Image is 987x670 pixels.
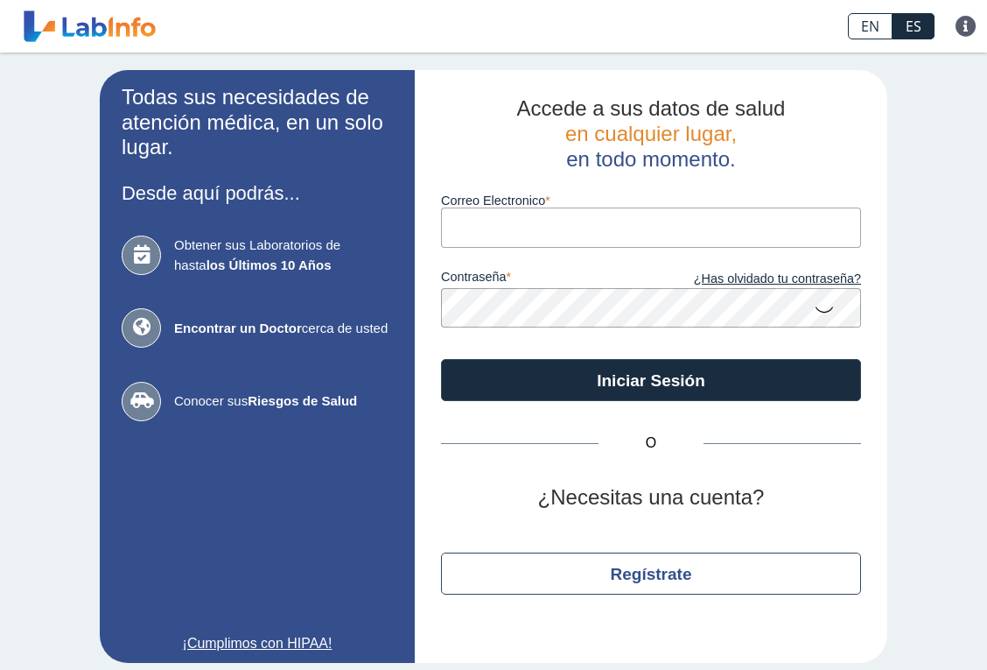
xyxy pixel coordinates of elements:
[441,270,651,289] label: contraseña
[248,393,357,408] b: Riesgos de Salud
[441,359,861,401] button: Iniciar Sesión
[174,321,302,335] b: Encontrar un Doctor
[848,13,892,39] a: EN
[122,182,393,204] h3: Desde aquí podrás...
[517,96,786,120] span: Accede a sus datos de salud
[651,270,861,289] a: ¿Has olvidado tu contraseña?
[122,85,393,160] h2: Todas sus necesidades de atención médica, en un solo lugar.
[598,433,703,454] span: O
[206,257,332,272] b: los Últimos 10 Años
[441,485,861,511] h2: ¿Necesitas una cuenta?
[441,194,861,208] label: Correo Electronico
[174,236,393,275] span: Obtener sus Laboratorios de hasta
[565,122,737,145] span: en cualquier lugar,
[566,147,735,171] span: en todo momento.
[174,391,393,412] span: Conocer sus
[122,633,393,654] a: ¡Cumplimos con HIPAA!
[441,553,861,595] button: Regístrate
[174,319,393,339] span: cerca de usted
[892,13,934,39] a: ES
